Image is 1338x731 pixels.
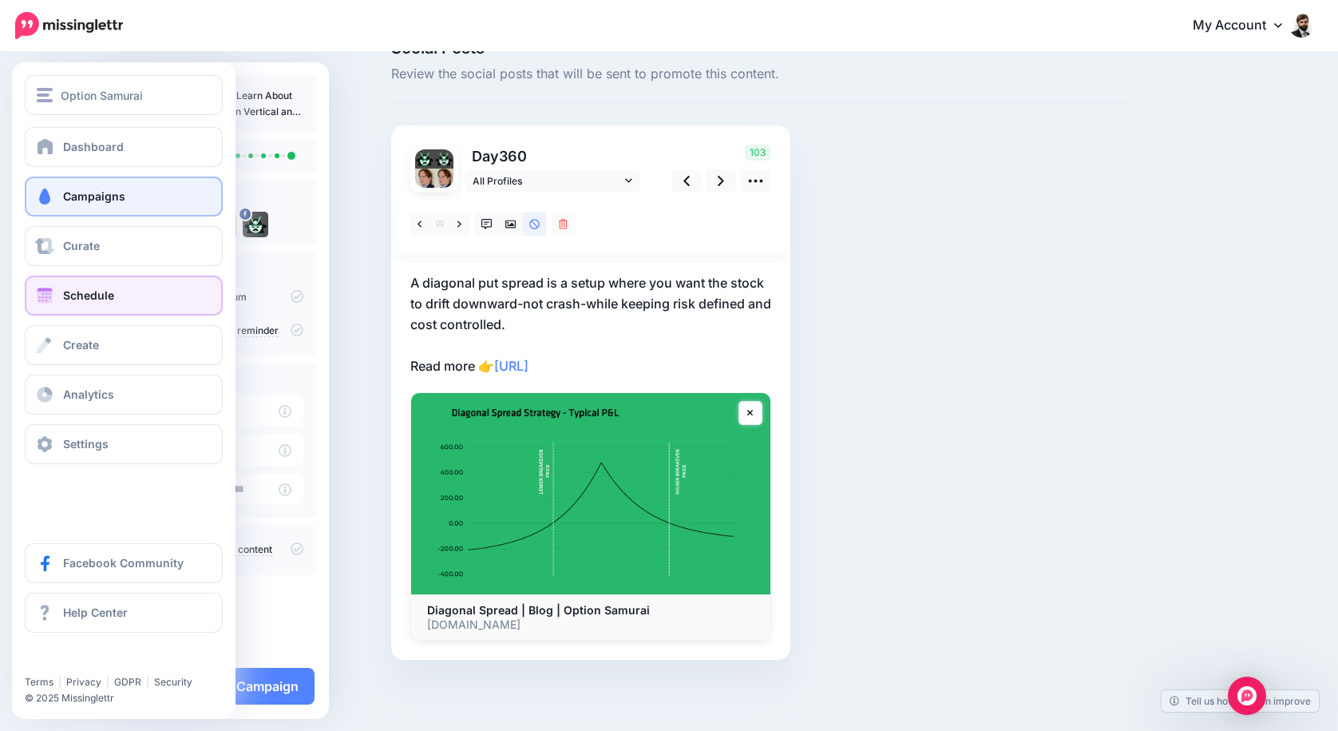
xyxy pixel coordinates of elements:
[63,239,100,252] span: Curate
[63,606,128,619] span: Help Center
[25,226,223,266] a: Curate
[25,593,223,633] a: Help Center
[114,676,141,688] a: GDPR
[1162,690,1319,712] a: Tell us how we can improve
[63,437,109,451] span: Settings
[63,556,184,570] span: Facebook Community
[63,288,114,302] span: Schedule
[204,324,279,337] a: update reminder
[106,676,109,688] span: |
[25,75,223,115] button: Option Samurai
[25,177,223,217] a: Campaigns
[434,149,453,169] img: 27336225_151389455652910_1565411349143726443_n-bsa35343.jpg
[15,12,123,39] img: Missinglettr
[745,145,770,161] span: 103
[25,276,223,316] a: Schedule
[411,393,770,594] img: Diagonal Spread | Blog | Option Samurai
[25,543,223,583] a: Facebook Community
[427,603,650,617] b: Diagonal Spread | Blog | Option Samurai
[25,375,223,415] a: Analytics
[1177,6,1314,46] a: My Account
[473,173,621,189] span: All Profiles
[465,169,640,193] a: All Profiles
[146,676,149,688] span: |
[63,338,99,352] span: Create
[1228,677,1266,715] div: Open Intercom Messenger
[154,676,192,688] a: Security
[415,169,434,188] img: 1516875146510-36910.png
[61,86,143,105] span: Option Samurai
[37,88,53,102] img: menu.png
[415,149,434,169] img: 2ca209cbd0d4c72e6030dcff89c4785e-24551.jpeg
[434,169,453,188] img: 1516875146510-36910.png
[391,40,1132,56] span: Social Posts
[25,424,223,464] a: Settings
[63,140,124,153] span: Dashboard
[494,358,528,374] a: [URL]
[63,189,125,203] span: Campaigns
[243,212,268,237] img: 27336225_151389455652910_1565411349143726443_n-bsa35343.jpg
[66,676,101,688] a: Privacy
[25,690,235,706] li: © 2025 Missinglettr
[25,676,53,688] a: Terms
[427,618,754,632] p: [DOMAIN_NAME]
[58,676,61,688] span: |
[499,148,527,165] span: 360
[410,272,771,376] p: A diagonal put spread is a setup where you want the stock to drift downward-not crash-while keepi...
[25,653,148,669] iframe: Twitter Follow Button
[391,64,1132,85] span: Review the social posts that will be sent to promote this content.
[465,145,643,168] p: Day
[63,387,114,401] span: Analytics
[25,325,223,365] a: Create
[25,127,223,167] a: Dashboard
